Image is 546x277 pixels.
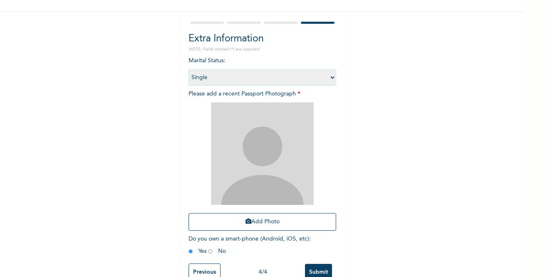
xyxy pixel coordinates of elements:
[189,32,336,46] h2: Extra Information
[189,213,336,231] button: Add Photo
[189,46,336,52] p: NOTE: Fields marked (*) are required
[211,102,314,205] img: Crop
[189,236,311,254] span: Do you own a smart-phone (Android, iOS, etc) : Yes No
[221,268,305,277] div: 4 / 4
[189,91,336,235] span: Please add a recent Passport Photograph
[189,58,336,80] span: Marital Status :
